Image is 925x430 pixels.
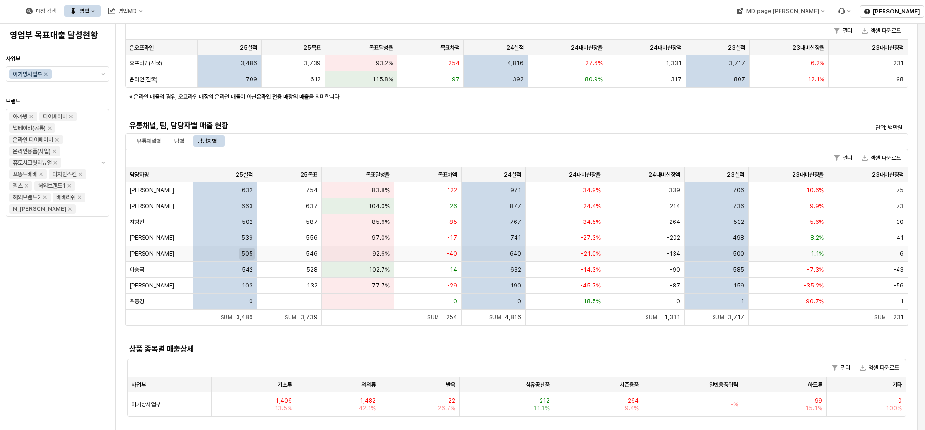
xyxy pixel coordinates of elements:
span: -231 [890,314,904,321]
span: 목표차액 [440,44,460,52]
span: -34.9% [580,186,601,194]
span: 1 [741,298,744,305]
span: 목표달성율 [369,44,393,52]
button: 필터 [830,25,856,37]
div: Remove N_이야이야오 [68,207,72,211]
button: [PERSON_NAME] [860,5,924,18]
p: ※ 온라인 매출의 경우, 오프라인 매장의 온라인 매출이 아닌 을 의미합니다 [129,92,774,101]
div: 냅베이비(공통) [13,123,46,133]
span: 23실적 [727,171,744,179]
span: 102.7% [369,266,390,274]
span: Sum [221,314,237,320]
span: -% [730,401,738,408]
span: 옥동경 [130,298,144,305]
div: Remove 해외브랜드1 [67,184,71,188]
div: 매장 검색 [36,8,56,14]
span: -17 [447,234,457,242]
span: 지형진 [130,218,144,226]
span: 목표달성율 [366,171,390,179]
button: MD page [PERSON_NAME] [730,5,830,17]
span: 23대비신장율 [792,171,824,179]
div: Remove 아가방 [29,115,33,118]
span: 23대비신장액 [872,44,904,52]
span: 사업부 [132,381,146,389]
span: 93.2% [376,59,393,67]
span: -12.1% [805,76,824,83]
span: 22 [449,397,455,404]
span: 502 [242,218,253,226]
span: 온라인(전국) [130,76,158,83]
span: 877 [510,202,521,210]
span: 159 [733,282,744,289]
span: -202 [667,234,680,242]
div: 디어베이비 [43,112,67,121]
span: 0 [676,298,680,305]
div: 아가방 [13,112,27,121]
div: 영업MD [103,5,148,17]
span: 1.1% [811,250,824,258]
span: 3,717 [729,59,745,67]
span: -45.7% [580,282,601,289]
span: 기타 [892,381,902,389]
button: 제안 사항 표시 [97,67,109,81]
span: 640 [510,250,521,258]
div: Remove 온라인용품(사입) [53,149,56,153]
span: -122 [444,186,457,194]
span: -5.6% [807,218,824,226]
span: 663 [241,202,253,210]
div: 영업 [79,8,89,14]
span: 539 [241,234,253,242]
span: 0 [517,298,521,305]
span: 담당자명 [130,171,149,179]
div: Remove 꼬똥드베베 [39,172,43,176]
span: 브랜드 [6,98,20,104]
span: 212 [540,397,550,404]
span: -29 [447,282,457,289]
span: 132 [307,282,317,289]
span: 14 [450,266,457,274]
span: 41 [897,234,904,242]
span: 이승국 [130,266,144,274]
span: 528 [306,266,317,274]
span: -90.7% [803,298,824,305]
span: 4,816 [507,59,524,67]
div: Remove 디자인스킨 [79,172,82,176]
span: 1,482 [360,397,376,404]
span: 736 [733,202,744,210]
button: 매장 검색 [20,5,62,17]
span: -43 [893,266,904,274]
span: [PERSON_NAME] [130,250,174,258]
span: 24실적 [504,171,521,179]
div: 베베리쉬 [56,193,76,202]
div: 유통채널별 [131,135,167,147]
div: 꼬똥드베베 [13,169,37,179]
span: -34.5% [580,218,601,226]
span: -26.7% [435,404,455,412]
span: [PERSON_NAME] [130,202,174,210]
span: -35.2% [804,282,824,289]
span: -13.5% [272,404,292,412]
span: -9.9% [807,202,824,210]
button: 엑셀 다운로드 [856,362,903,374]
span: 971 [510,186,521,194]
span: 505 [241,250,253,258]
span: -231 [890,59,904,67]
span: 92.6% [372,250,390,258]
span: -15.1% [803,404,822,412]
button: 엑셀 다운로드 [858,152,905,164]
span: 24대비신장액 [650,44,682,52]
span: -339 [666,186,680,194]
span: 온오프라인 [130,44,154,52]
span: -75 [893,186,904,194]
span: 기초류 [277,381,292,389]
span: 754 [306,186,317,194]
span: 97.0% [372,234,390,242]
span: 25목표 [300,171,317,179]
button: 영업 [64,5,101,17]
span: [PERSON_NAME] [130,234,174,242]
span: 25목표 [304,44,321,52]
span: 4,816 [505,314,521,321]
span: 264 [628,397,639,404]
